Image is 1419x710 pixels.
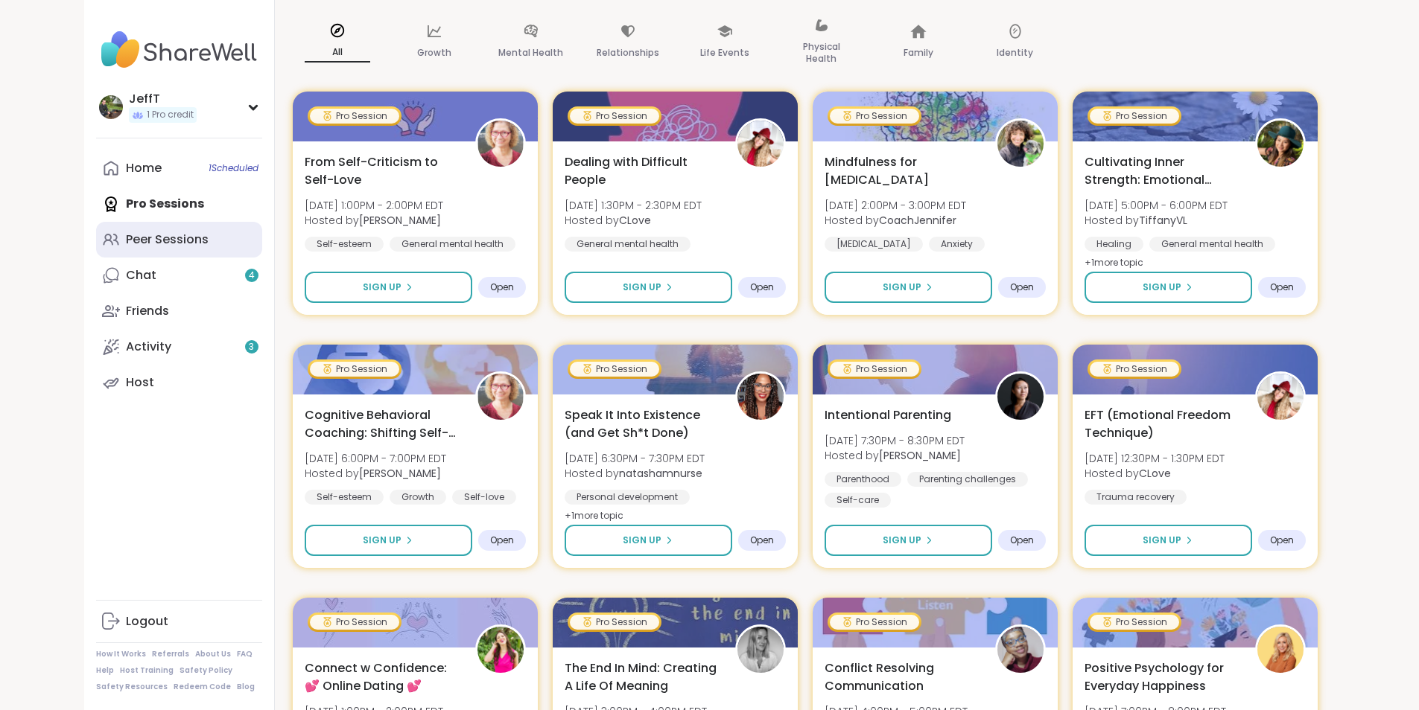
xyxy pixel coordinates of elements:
b: TiffanyVL [1139,213,1187,228]
p: Life Events [700,44,749,62]
img: Fausta [477,121,524,167]
span: Hosted by [565,213,702,228]
span: Open [1270,534,1294,546]
img: CoachJennifer [997,121,1044,167]
span: Hosted by [565,466,705,481]
span: Positive Psychology for Everyday Happiness [1085,659,1239,695]
span: Hosted by [825,213,966,228]
div: Pro Session [570,615,659,630]
a: Safety Resources [96,682,168,692]
img: CLove [737,121,784,167]
div: Pro Session [310,109,399,124]
p: Physical Health [789,38,854,68]
div: Pro Session [830,109,919,124]
a: Redeem Code [174,682,231,692]
span: [DATE] 2:00PM - 3:00PM EDT [825,198,966,213]
div: General mental health [390,237,515,252]
img: JeffT [99,95,123,119]
div: Pro Session [1090,362,1179,377]
span: Speak It Into Existence (and Get Sh*t Done) [565,406,719,442]
div: Activity [126,339,171,355]
span: Open [1010,281,1034,293]
div: Pro Session [830,362,919,377]
div: Self-esteem [305,237,384,252]
button: Sign Up [565,525,732,556]
img: alixtingle [737,627,784,673]
div: Self-love [452,490,516,505]
div: Anxiety [929,237,985,252]
b: CLove [619,213,651,228]
span: Intentional Parenting [825,406,951,424]
b: CoachJennifer [879,213,956,228]
a: Blog [237,682,255,692]
a: Friends [96,293,262,329]
img: CLove [1257,374,1304,420]
a: Home1Scheduled [96,150,262,186]
img: natashamnurse [737,374,784,420]
span: Cultivating Inner Strength: Emotional Regulation [1085,153,1239,189]
span: [DATE] 12:30PM - 1:30PM EDT [1085,451,1225,466]
span: The End In Mind: Creating A Life Of Meaning [565,659,719,695]
img: ShareWell Nav Logo [96,24,262,76]
span: [DATE] 1:00PM - 2:00PM EDT [305,198,443,213]
span: [DATE] 5:00PM - 6:00PM EDT [1085,198,1228,213]
a: Peer Sessions [96,222,262,258]
div: Pro Session [310,362,399,377]
button: Sign Up [305,525,472,556]
div: Self-esteem [305,490,384,505]
div: Pro Session [310,615,399,630]
p: Family [904,44,933,62]
a: Activity3 [96,329,262,365]
button: Sign Up [1085,272,1252,303]
p: All [305,43,370,63]
span: Hosted by [305,213,443,228]
button: Sign Up [825,272,992,303]
a: Host Training [120,665,174,676]
span: Open [1010,534,1034,546]
span: Sign Up [623,281,661,294]
span: 4 [249,269,255,282]
div: Friends [126,303,169,319]
a: Help [96,665,114,676]
span: Open [1270,281,1294,293]
div: Trauma recovery [1085,490,1187,505]
div: Pro Session [570,362,659,377]
b: [PERSON_NAME] [879,448,961,463]
a: Referrals [152,649,189,659]
button: Sign Up [565,272,732,303]
div: Healing [1085,237,1143,252]
img: Fausta [477,374,524,420]
span: Hosted by [305,466,446,481]
button: Sign Up [305,272,472,303]
span: Open [750,534,774,546]
span: [DATE] 1:30PM - 2:30PM EDT [565,198,702,213]
span: Sign Up [623,534,661,547]
div: JeffT [129,91,197,107]
span: 3 [249,341,254,354]
span: Cognitive Behavioral Coaching: Shifting Self-Talk [305,406,459,442]
span: Hosted by [1085,466,1225,481]
div: Pro Session [1090,109,1179,124]
span: Open [490,281,514,293]
span: Open [750,281,774,293]
div: Parenthood [825,472,901,487]
b: CLove [1139,466,1171,481]
span: 1 Pro credit [147,109,194,121]
img: Natasha [997,374,1044,420]
div: Pro Session [570,109,659,124]
div: Parenting challenges [907,472,1028,487]
a: Logout [96,604,262,639]
div: General mental health [565,237,691,252]
div: [MEDICAL_DATA] [825,237,923,252]
a: Chat4 [96,258,262,293]
div: Pro Session [830,615,919,630]
span: Open [490,534,514,546]
img: draymee [1257,627,1304,673]
div: Host [126,374,154,391]
div: Peer Sessions [126,231,209,248]
button: Sign Up [825,525,992,556]
div: General mental health [1149,237,1275,252]
b: [PERSON_NAME] [359,466,441,481]
span: [DATE] 6:30PM - 7:30PM EDT [565,451,705,466]
img: stephaniemthoma [477,627,524,673]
